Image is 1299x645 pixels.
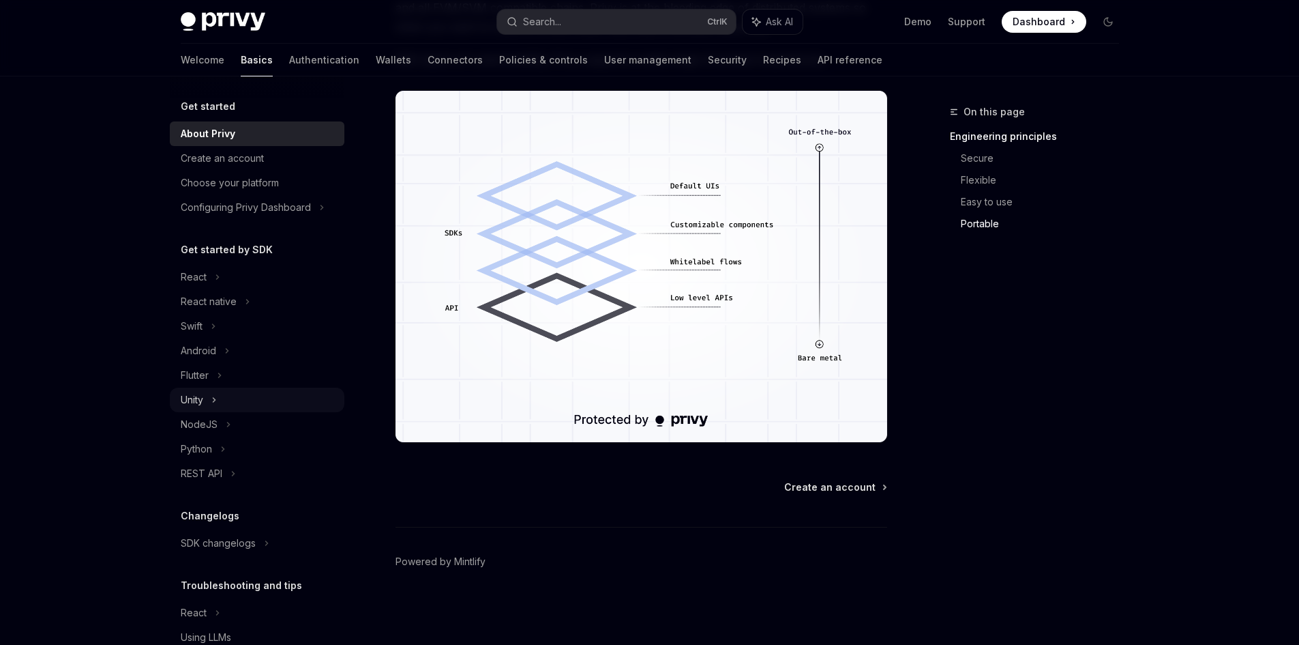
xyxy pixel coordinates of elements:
a: Create an account [784,481,886,494]
div: Python [181,441,212,457]
h5: Changelogs [181,508,239,524]
a: User management [604,44,691,76]
img: images/Customization.png [395,91,887,442]
div: Choose your platform [181,175,279,191]
a: Basics [241,44,273,76]
button: Toggle dark mode [1097,11,1119,33]
a: Create an account [170,146,344,171]
div: Configuring Privy Dashboard [181,199,311,216]
div: React native [181,293,237,310]
span: Ctrl K [707,16,728,27]
span: Ask AI [766,15,793,29]
div: Search... [523,14,561,30]
a: Dashboard [1002,11,1086,33]
a: Security [708,44,747,76]
div: SDK changelogs [181,535,256,551]
div: Swift [181,318,203,334]
a: Choose your platform [170,171,344,195]
a: Demo [904,15,931,29]
a: Wallets [376,44,411,76]
a: Flexible [961,169,1130,191]
h5: Get started [181,98,235,115]
div: React [181,605,207,621]
a: Welcome [181,44,224,76]
div: About Privy [181,126,235,142]
a: Recipes [763,44,801,76]
div: React [181,269,207,285]
span: Dashboard [1013,15,1065,29]
a: About Privy [170,121,344,146]
a: Portable [961,213,1130,235]
div: Unity [181,392,203,408]
img: dark logo [181,12,265,31]
span: On this page [964,104,1025,120]
div: Create an account [181,150,264,167]
div: REST API [181,465,222,482]
button: Search...CtrlK [497,10,736,34]
a: API reference [818,44,882,76]
span: Create an account [784,481,876,494]
div: Flutter [181,367,209,384]
div: Android [181,343,216,359]
button: Ask AI [743,10,803,34]
h5: Get started by SDK [181,242,273,258]
a: Engineering principles [950,126,1130,147]
div: NodeJS [181,416,218,433]
a: Connectors [428,44,483,76]
h5: Troubleshooting and tips [181,577,302,594]
a: Powered by Mintlify [395,555,486,569]
a: Support [948,15,985,29]
a: Authentication [289,44,359,76]
a: Secure [961,147,1130,169]
a: Policies & controls [499,44,588,76]
a: Easy to use [961,191,1130,213]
